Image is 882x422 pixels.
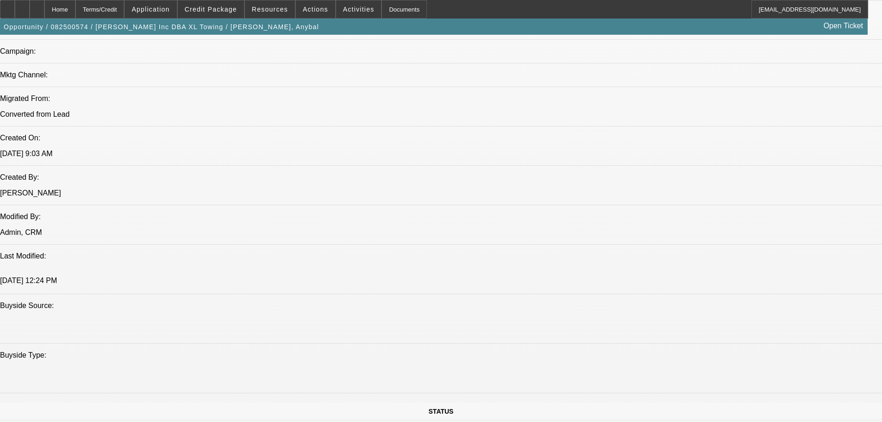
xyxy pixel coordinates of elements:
button: Application [125,0,176,18]
span: Opportunity / 082500574 / [PERSON_NAME] Inc DBA XL Towing / [PERSON_NAME], Anybal [4,23,319,31]
span: Resources [252,6,288,13]
button: Credit Package [178,0,244,18]
span: STATUS [429,408,454,415]
span: Activities [343,6,375,13]
button: Actions [296,0,335,18]
button: Activities [336,0,382,18]
span: Application [131,6,169,13]
a: Open Ticket [820,18,867,34]
span: Actions [303,6,328,13]
span: Credit Package [185,6,237,13]
button: Resources [245,0,295,18]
